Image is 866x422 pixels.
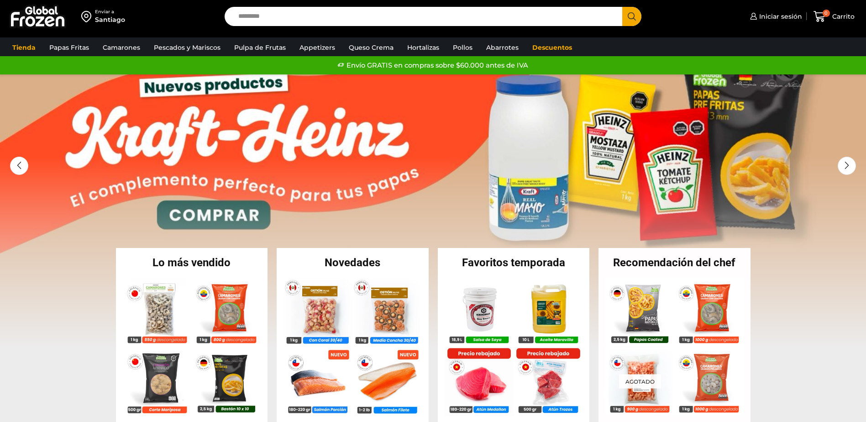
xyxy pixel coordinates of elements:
p: Agotado [619,375,661,389]
div: Previous slide [10,157,28,175]
a: Queso Crema [344,39,398,56]
a: Iniciar sesión [748,7,802,26]
a: Hortalizas [403,39,444,56]
button: Search button [622,7,641,26]
a: Camarones [98,39,145,56]
a: 0 Carrito [811,6,857,27]
a: Abarrotes [482,39,523,56]
h2: Favoritos temporada [438,257,590,268]
a: Descuentos [528,39,577,56]
img: address-field-icon.svg [81,9,95,24]
a: Pulpa de Frutas [230,39,290,56]
h2: Lo más vendido [116,257,268,268]
a: Pollos [448,39,477,56]
h2: Novedades [277,257,429,268]
a: Tienda [8,39,40,56]
a: Pescados y Mariscos [149,39,225,56]
div: Enviar a [95,9,125,15]
h2: Recomendación del chef [598,257,751,268]
span: 0 [823,10,830,17]
span: Iniciar sesión [757,12,802,21]
a: Papas Fritas [45,39,94,56]
span: Carrito [830,12,855,21]
div: Santiago [95,15,125,24]
a: Appetizers [295,39,340,56]
div: Next slide [838,157,856,175]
